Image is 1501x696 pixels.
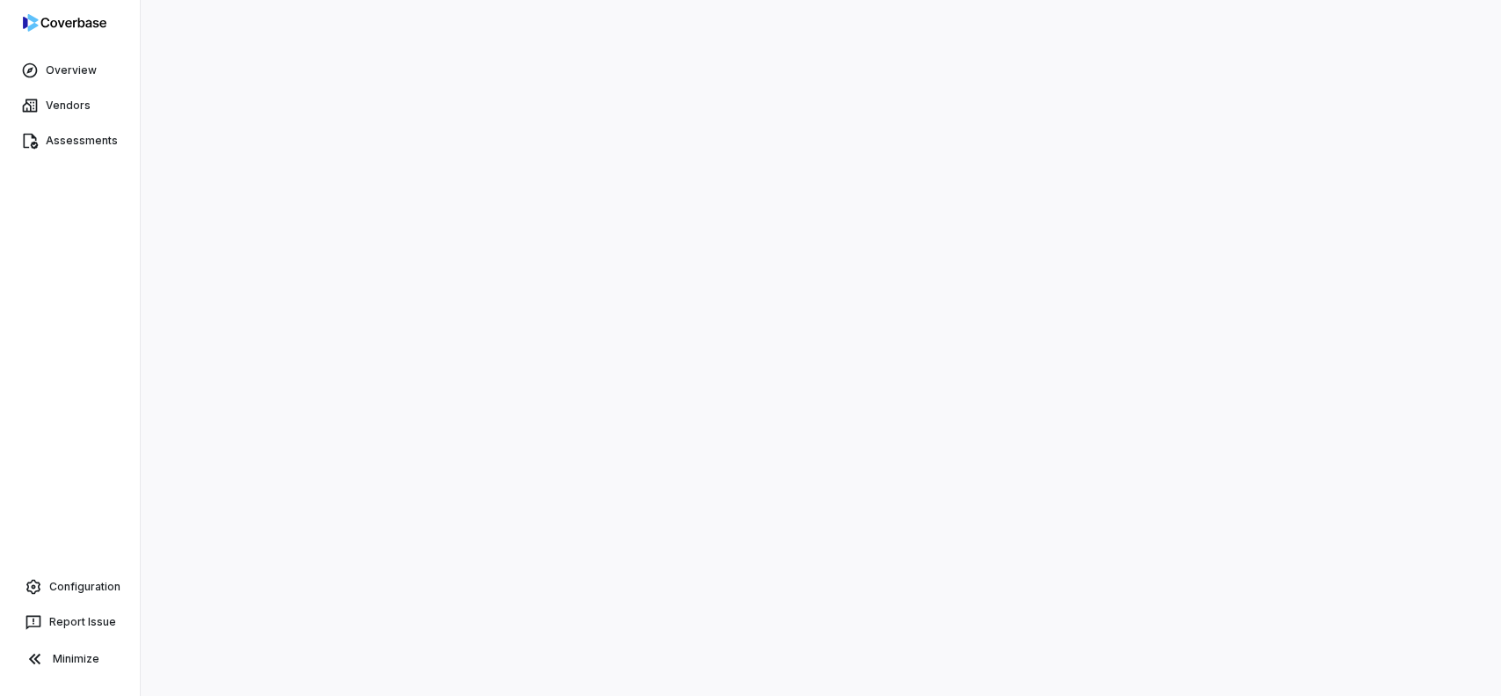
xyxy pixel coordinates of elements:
[23,14,106,32] img: logo-D7KZi-bG.svg
[7,641,133,677] button: Minimize
[4,55,136,86] a: Overview
[7,571,133,603] a: Configuration
[7,606,133,638] button: Report Issue
[4,125,136,157] a: Assessments
[4,90,136,121] a: Vendors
